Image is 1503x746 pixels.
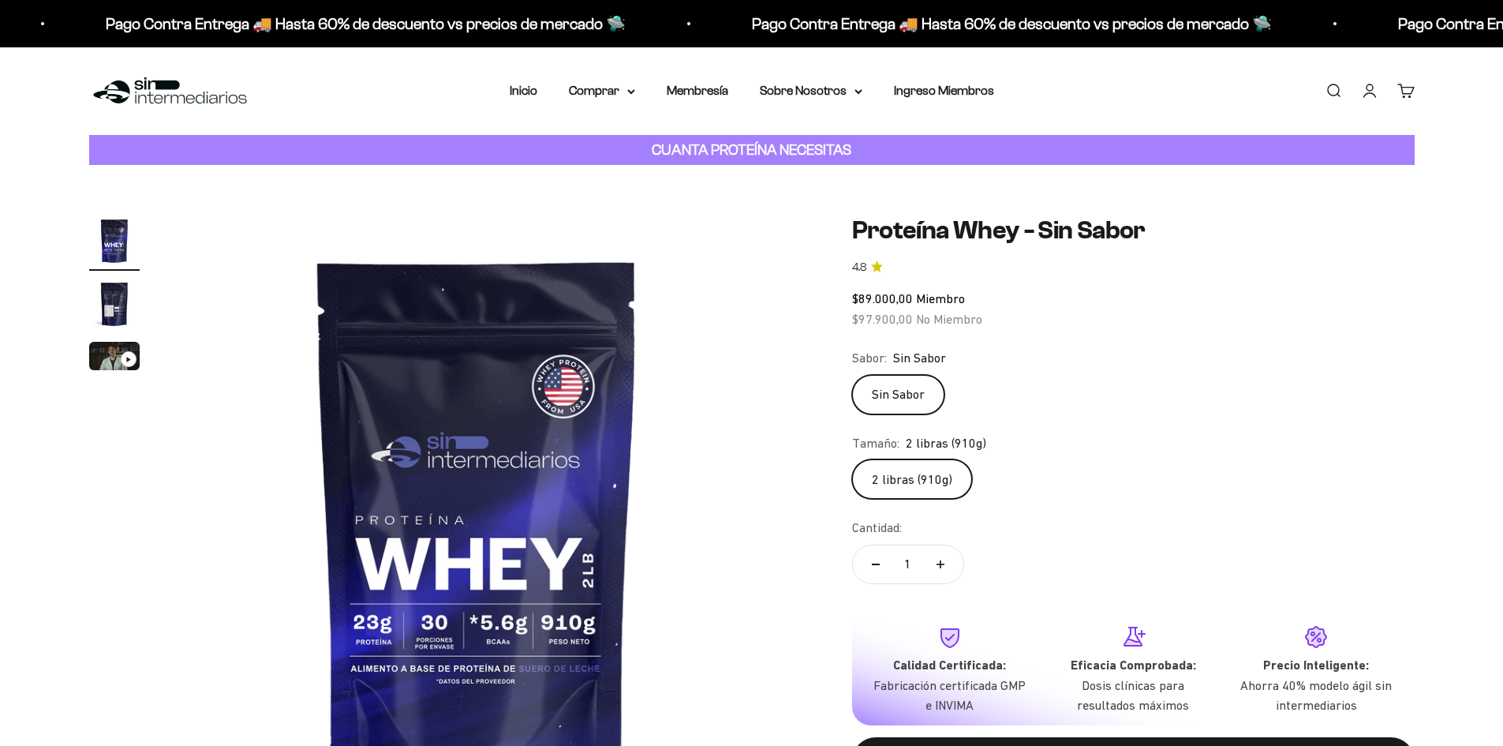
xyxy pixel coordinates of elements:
[1237,676,1395,716] p: Ahorra 40% modelo ágil sin intermediarios
[893,658,1006,673] strong: Calidad Certificada:
[96,11,616,36] p: Pago Contra Entrega 🚚 Hasta 60% de descuento vs precios de mercado 🛸
[871,676,1029,716] p: Fabricación certificada GMP e INVIMA
[1263,658,1369,673] strong: Precio Inteligente:
[1054,676,1212,716] p: Dosis clínicas para resultados máximos
[852,433,899,454] legend: Tamaño:
[89,216,140,271] button: Ir al artículo 1
[916,291,965,306] span: Miembro
[742,11,1262,36] p: Pago Contra Entrega 🚚 Hasta 60% de descuento vs precios de mercado 🛸
[852,259,1415,276] a: 4.84.8 de 5.0 estrellas
[894,84,994,97] a: Ingreso Miembros
[89,279,140,334] button: Ir al artículo 2
[89,216,140,266] img: Proteína Whey - Sin Sabor
[569,81,635,101] summary: Comprar
[1071,658,1196,673] strong: Eficacia Comprobada:
[852,348,887,369] legend: Sabor:
[510,84,537,97] a: Inicio
[89,279,140,329] img: Proteína Whey - Sin Sabor
[760,81,862,101] summary: Sobre Nosotros
[852,518,902,538] label: Cantidad:
[667,84,728,97] a: Membresía
[89,342,140,375] button: Ir al artículo 3
[852,216,1415,246] h1: Proteína Whey - Sin Sabor
[852,259,866,276] span: 4.8
[852,291,913,306] span: $89.000,00
[852,312,913,326] span: $97.900,00
[918,545,963,583] button: Aumentar cantidad
[916,312,982,326] span: No Miembro
[652,141,851,158] strong: CUANTA PROTEÍNA NECESITAS
[853,545,899,583] button: Reducir cantidad
[906,433,986,454] span: 2 libras (910g)
[893,348,946,369] span: Sin Sabor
